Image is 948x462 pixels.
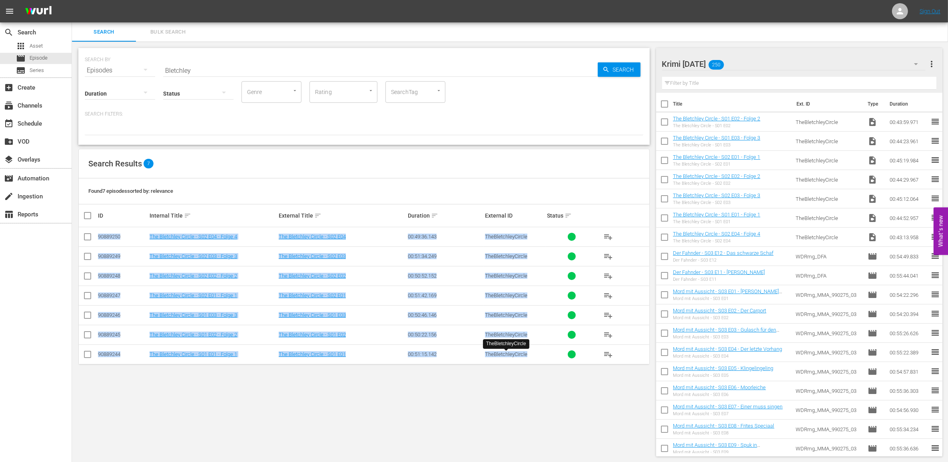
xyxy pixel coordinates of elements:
[16,66,26,75] span: Series
[673,181,760,186] div: The Bletchley Circle - S02 E02
[4,119,14,128] span: Schedule
[598,62,641,77] button: Search
[886,324,930,343] td: 00:55:26.626
[930,328,940,338] span: reorder
[673,288,782,300] a: Mord mit Aussicht - S03 E01 - [PERSON_NAME] Welt
[886,285,930,304] td: 00:54:22.296
[30,66,44,74] span: Series
[792,400,864,420] td: WDRmg_MMA_990275_03
[930,194,940,203] span: reorder
[4,192,14,201] span: Ingestion
[603,232,613,242] span: playlist_add
[792,247,864,266] td: WDRmg_DFA
[886,132,930,151] td: 00:44:23.961
[868,194,877,204] span: Video
[673,123,760,128] div: The Bletchley Circle - S01 E02
[144,159,154,168] span: 7
[868,424,877,434] span: Episode
[610,62,641,77] span: Search
[886,208,930,228] td: 00:44:52.957
[85,59,155,82] div: Episodes
[930,251,940,261] span: reorder
[150,234,237,240] a: The Bletchley Circle - S02 E04 - Folge 4
[279,253,346,259] a: The Bletchley Circle - S02 E03
[792,439,864,458] td: WDRmg_MMA_990275_03
[408,351,483,357] div: 00:51:15.142
[673,277,765,282] div: Der Fahnder - S03 E11
[868,309,877,319] span: Episode
[863,93,885,115] th: Type
[486,340,526,347] div: TheBletchleyCircle
[4,210,14,219] span: Reports
[184,212,191,219] span: sort
[868,136,877,146] span: Video
[279,292,346,298] a: The Bletchley Circle - S02 E01
[485,292,527,298] span: TheBletchleyCircle
[599,266,618,286] button: playlist_add
[792,208,864,228] td: TheBletchleyCircle
[98,332,147,338] div: 90889245
[930,290,940,299] span: reorder
[408,253,483,259] div: 00:51:34.249
[930,309,940,318] span: reorder
[673,442,760,454] a: Mord mit Aussicht - S03 E09 - Spuk in [GEOGRAPHIC_DATA]
[599,286,618,305] button: playlist_add
[792,112,864,132] td: TheBletchleyCircle
[792,132,864,151] td: TheBletchleyCircle
[279,332,346,338] a: The Bletchley Circle - S01 E02
[673,135,760,141] a: The Bletchley Circle - S01 E03 - Folge 3
[5,6,14,16] span: menu
[886,420,930,439] td: 00:55:34.234
[279,351,346,357] a: The Bletchley Circle - S01 E01
[886,343,930,362] td: 00:55:22.389
[930,424,940,434] span: reorder
[485,273,527,279] span: TheBletchleyCircle
[150,273,237,279] a: The Bletchley Circle - S02 E02 - Folge 2
[4,28,14,37] span: Search
[150,351,237,357] a: The Bletchley Circle - S01 E01 - Folge 1
[673,423,774,429] a: Mord mit Aussicht - S03 E08 - Frites Speciaal
[930,386,940,395] span: reorder
[16,41,26,51] span: Asset
[868,271,877,280] span: Episode
[868,175,877,184] span: Video
[279,273,346,279] a: The Bletchley Circle - S02 E02
[792,324,864,343] td: WDRmg_MMA_990275_03
[673,154,760,160] a: The Bletchley Circle - S02 E01 - Folge 1
[886,400,930,420] td: 00:54:56.930
[98,292,147,298] div: 90889247
[868,386,877,396] span: Episode
[485,332,527,338] span: TheBletchleyCircle
[673,404,783,410] a: Mord mit Aussicht - S03 E07 - Einer muss singen
[868,252,877,261] span: Episode
[868,348,877,357] span: Episode
[408,292,483,298] div: 00:51:42.169
[868,213,877,223] span: Video
[792,285,864,304] td: WDRmg_MMA_990275_03
[934,207,948,255] button: Open Feedback Widget
[485,351,527,357] span: TheBletchleyCircle
[886,151,930,170] td: 00:45:19.984
[150,292,237,298] a: The Bletchley Circle - S02 E01 - Folge 1
[314,212,321,219] span: sort
[792,189,864,208] td: TheBletchleyCircle
[673,334,790,340] div: Mord mit Aussicht - S03 E03
[88,188,173,194] span: Found 7 episodes sorted by: relevance
[662,53,926,75] div: Krimi [DATE]
[673,116,760,122] a: The Bletchley Circle - S01 E02 - Folge 2
[673,231,760,237] a: The Bletchley Circle - S02 E04 - Folge 4
[150,211,276,220] div: Internal Title
[98,234,147,240] div: 90889250
[792,151,864,170] td: TheBletchleyCircle
[599,227,618,246] button: playlist_add
[886,189,930,208] td: 00:45:12.064
[930,443,940,453] span: reorder
[4,101,14,110] span: Channels
[868,156,877,165] span: Video
[930,347,940,357] span: reorder
[673,269,765,275] a: Der Fahnder - S03 E11 - [PERSON_NAME]
[673,346,782,352] a: Mord mit Aussicht - S03 E04 - Der letzte Vorhang
[673,392,766,397] div: Mord mit Aussicht - S03 E06
[920,8,940,14] a: Sign Out
[792,93,863,115] th: Ext. ID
